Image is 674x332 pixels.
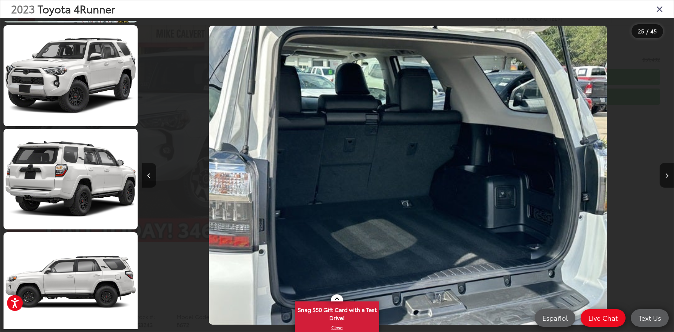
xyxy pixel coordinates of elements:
span: 45 [650,27,657,35]
button: Previous image [142,163,156,188]
span: Text Us [635,313,665,322]
button: Next image [660,163,674,188]
img: 2023 Toyota 4Runner TRD Off-Road Premium [2,128,139,230]
a: Text Us [631,309,669,327]
a: Live Chat [581,309,626,327]
span: 25 [638,27,644,35]
img: 2023 Toyota 4Runner TRD Off-Road Premium [209,26,607,325]
img: 2023 Toyota 4Runner TRD Off-Road Premium [2,25,139,127]
span: / [646,29,649,34]
span: 2023 [11,1,35,16]
span: Español [539,313,571,322]
div: 2023 Toyota 4Runner TRD Off-Road Premium 24 [142,26,673,325]
a: Español [535,309,575,327]
i: Close gallery [656,4,663,13]
span: Toyota 4Runner [38,1,115,16]
span: Live Chat [585,313,621,322]
span: Snag $50 Gift Card with a Test Drive! [296,302,378,324]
